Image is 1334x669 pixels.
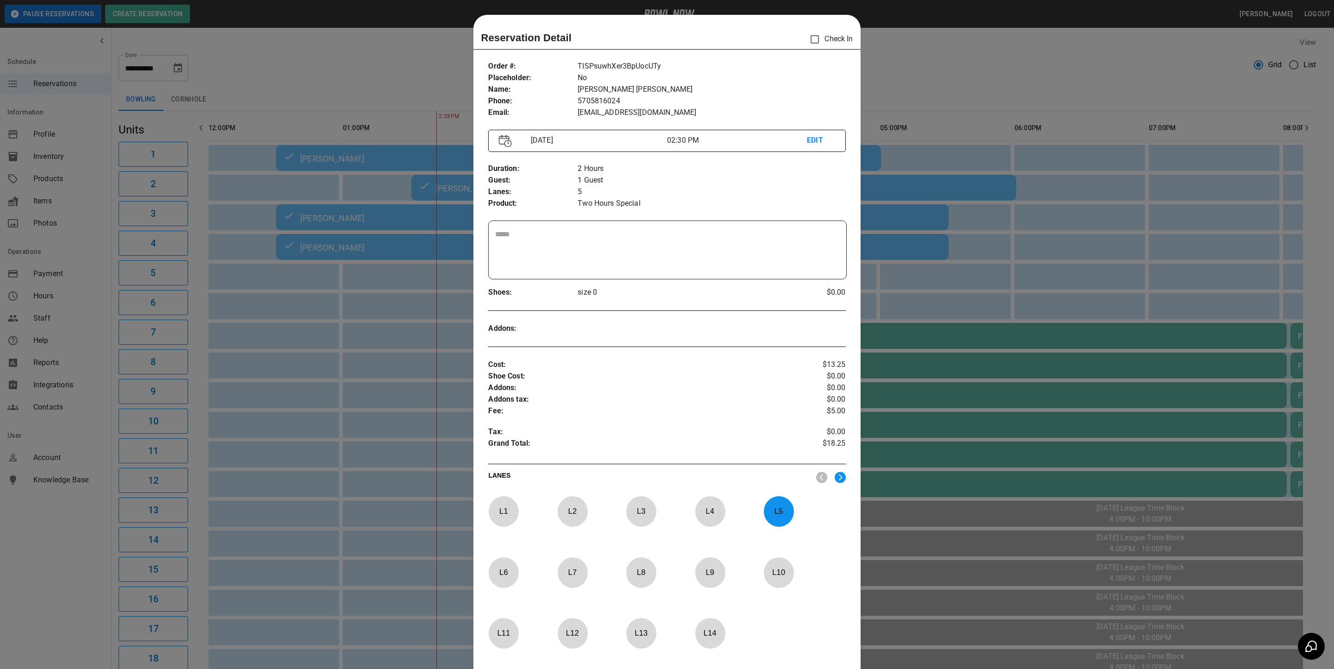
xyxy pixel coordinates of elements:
p: Addons : [488,382,786,394]
p: TISPsuwhXer3BpUocUTy [578,61,845,72]
p: L 12 [557,622,588,644]
p: 2 Hours [578,163,845,175]
p: $0.00 [786,287,846,298]
p: $18.25 [786,438,846,452]
p: Grand Total : [488,438,786,452]
p: $0.00 [786,382,846,394]
p: L 11 [488,622,519,644]
p: $0.00 [786,426,846,438]
p: L 7 [557,562,588,583]
p: L 10 [763,562,794,583]
img: nav_left.svg [816,472,827,483]
p: Shoes : [488,287,578,298]
p: 02:30 PM [667,135,807,146]
p: Product : [488,198,578,209]
img: right.svg [835,472,846,483]
p: Duration : [488,163,578,175]
p: Placeholder : [488,72,578,84]
p: $0.00 [786,371,846,382]
p: Addons tax : [488,394,786,405]
p: L 3 [626,500,656,522]
p: Shoe Cost : [488,371,786,382]
p: Order # : [488,61,578,72]
p: Fee : [488,405,786,417]
p: $0.00 [786,394,846,405]
p: L 4 [695,500,725,522]
p: 1 Guest [578,175,845,186]
p: L 6 [488,562,519,583]
p: $13.25 [786,359,846,371]
p: Phone : [488,95,578,107]
img: Vector [499,135,512,147]
p: L 14 [695,622,725,644]
p: Name : [488,84,578,95]
p: Email : [488,107,578,119]
p: [PERSON_NAME] [PERSON_NAME] [578,84,845,95]
p: Two Hours Special [578,198,845,209]
p: 5 [578,186,845,198]
p: Guest : [488,175,578,186]
p: L 5 [763,500,794,522]
p: Check In [805,30,853,49]
p: $5.00 [786,405,846,417]
p: LANES [488,471,808,484]
p: No [578,72,845,84]
p: Cost : [488,359,786,371]
p: L 13 [626,622,656,644]
p: L 2 [557,500,588,522]
p: Reservation Detail [481,30,572,45]
p: Tax : [488,426,786,438]
p: [DATE] [527,135,667,146]
p: Lanes : [488,186,578,198]
p: L 9 [695,562,725,583]
p: 5705816024 [578,95,845,107]
p: [EMAIL_ADDRESS][DOMAIN_NAME] [578,107,845,119]
p: size 0 [578,287,786,298]
p: Addons : [488,323,578,334]
p: L 1 [488,500,519,522]
p: L 8 [626,562,656,583]
p: EDIT [807,135,835,146]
